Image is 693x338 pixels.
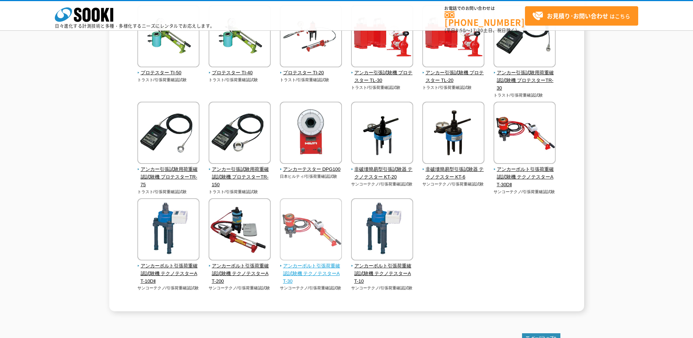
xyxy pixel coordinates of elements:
[137,77,200,83] p: トラスト/引張荷重確認試験
[532,11,630,22] span: はこちら
[445,6,525,11] span: お電話でのお問い合わせは
[209,189,271,195] p: トラスト/引張荷重確認試験
[280,173,342,180] p: 日本ヒルティ/引張荷重確認試験
[209,102,271,166] img: アンカー引張試験用荷重確認試験機 プロテスターTR-150
[494,166,556,188] span: アンカーボルト引張荷重確認試験機 テクノテスターAT-30DⅡ
[351,285,414,291] p: サンコーテクノ/引張荷重確認試験
[422,166,485,181] span: 非破壊簡易型引張試験器 テクノテスター KT-6
[445,11,525,26] a: [PHONE_NUMBER]
[494,5,556,69] img: アンカー引張試験用荷重確認試験機 プロテスターTR-30
[280,198,342,262] img: アンカーボルト引張荷重確認試験機 テクノテスターAT-30
[422,159,485,181] a: 非破壊簡易型引張試験器 テクノテスター KT-6
[280,5,342,69] img: プロテスター TI-20
[470,27,483,34] span: 17:30
[351,262,414,285] span: アンカーボルト引張荷重確認試験機 テクノテスターAT-10
[422,84,485,91] p: トラスト/引張荷重確認試験
[209,285,271,291] p: サンコーテクノ/引張荷重確認試験
[55,24,215,28] p: 日々進化する計測技術と多種・多様化するニーズにレンタルでお応えします。
[280,262,342,285] span: アンカーボルト引張荷重確認試験機 テクノテスターAT-30
[494,62,556,92] a: アンカー引張試験用荷重確認試験機 プロテスターTR-30
[494,69,556,92] span: アンカー引張試験用荷重確認試験機 プロテスターTR-30
[422,5,484,69] img: アンカー引張試験機 プロテスター TL-20
[137,285,200,291] p: サンコーテクノ/引張荷重確認試験
[422,69,485,84] span: アンカー引張試験機 プロテスター TL-20
[209,262,271,285] span: アンカーボルト引張荷重確認試験機 テクノテスターAT-200
[209,77,271,83] p: トラスト/引張荷重確認試験
[422,181,485,187] p: サンコーテクノ/引張荷重確認試験
[494,159,556,188] a: アンカーボルト引張荷重確認試験機 テクノテスターAT-30DⅡ
[351,159,414,181] a: 非破壊簡易型引張試験器 テクノテスター KT-20
[209,69,271,77] span: プロテスター TI-40
[351,181,414,187] p: サンコーテクノ/引張荷重確認試験
[351,62,414,84] a: アンカー引張試験機 プロテスター TL-30
[280,285,342,291] p: サンコーテクノ/引張荷重確認試験
[209,159,271,188] a: アンカー引張試験用荷重確認試験機 プロテスターTR-150
[137,102,199,166] img: アンカー引張試験用荷重確認試験機 プロテスターTR-75
[547,11,608,20] strong: お見積り･お問い合わせ
[137,262,200,285] span: アンカーボルト引張荷重確認試験機 テクノテスターAT-10DⅡ
[494,92,556,98] p: トラスト/引張荷重確認試験
[209,62,271,77] a: プロテスター TI-40
[137,255,200,285] a: アンカーボルト引張荷重確認試験機 テクノテスターAT-10DⅡ
[137,166,200,188] span: アンカー引張試験用荷重確認試験機 プロテスターTR-75
[209,5,271,69] img: プロテスター TI-40
[445,27,517,34] span: (平日 ～ 土日、祝日除く)
[351,69,414,84] span: アンカー引張試験機 プロテスター TL-30
[494,102,556,166] img: アンカーボルト引張荷重確認試験機 テクノテスターAT-30DⅡ
[280,102,342,166] img: アンカーテスター DPG100
[209,198,271,262] img: アンカーボルト引張荷重確認試験機 テクノテスターAT-200
[137,62,200,77] a: プロテスター TI-50
[351,166,414,181] span: 非破壊簡易型引張試験器 テクノテスター KT-20
[280,62,342,77] a: プロテスター TI-20
[280,77,342,83] p: トラスト/引張荷重確認試験
[137,69,200,77] span: プロテスター TI-50
[456,27,466,34] span: 8:50
[137,5,199,69] img: プロテスター TI-50
[525,6,638,26] a: お見積り･お問い合わせはこちら
[137,198,199,262] img: アンカーボルト引張荷重確認試験機 テクノテスターAT-10DⅡ
[280,159,342,173] a: アンカーテスター DPG100
[351,102,413,166] img: 非破壊簡易型引張試験器 テクノテスター KT-20
[280,69,342,77] span: プロテスター TI-20
[351,84,414,91] p: トラスト/引張荷重確認試験
[280,255,342,285] a: アンカーボルト引張荷重確認試験機 テクノテスターAT-30
[422,102,484,166] img: 非破壊簡易型引張試験器 テクノテスター KT-6
[137,159,200,188] a: アンカー引張試験用荷重確認試験機 プロテスターTR-75
[351,255,414,285] a: アンカーボルト引張荷重確認試験機 テクノテスターAT-10
[280,166,342,173] span: アンカーテスター DPG100
[494,189,556,195] p: サンコーテクノ/引張荷重確認試験
[351,5,413,69] img: アンカー引張試験機 プロテスター TL-30
[209,166,271,188] span: アンカー引張試験用荷重確認試験機 プロテスターTR-150
[137,189,200,195] p: トラスト/引張荷重確認試験
[422,62,485,84] a: アンカー引張試験機 プロテスター TL-20
[209,255,271,285] a: アンカーボルト引張荷重確認試験機 テクノテスターAT-200
[351,198,413,262] img: アンカーボルト引張荷重確認試験機 テクノテスターAT-10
